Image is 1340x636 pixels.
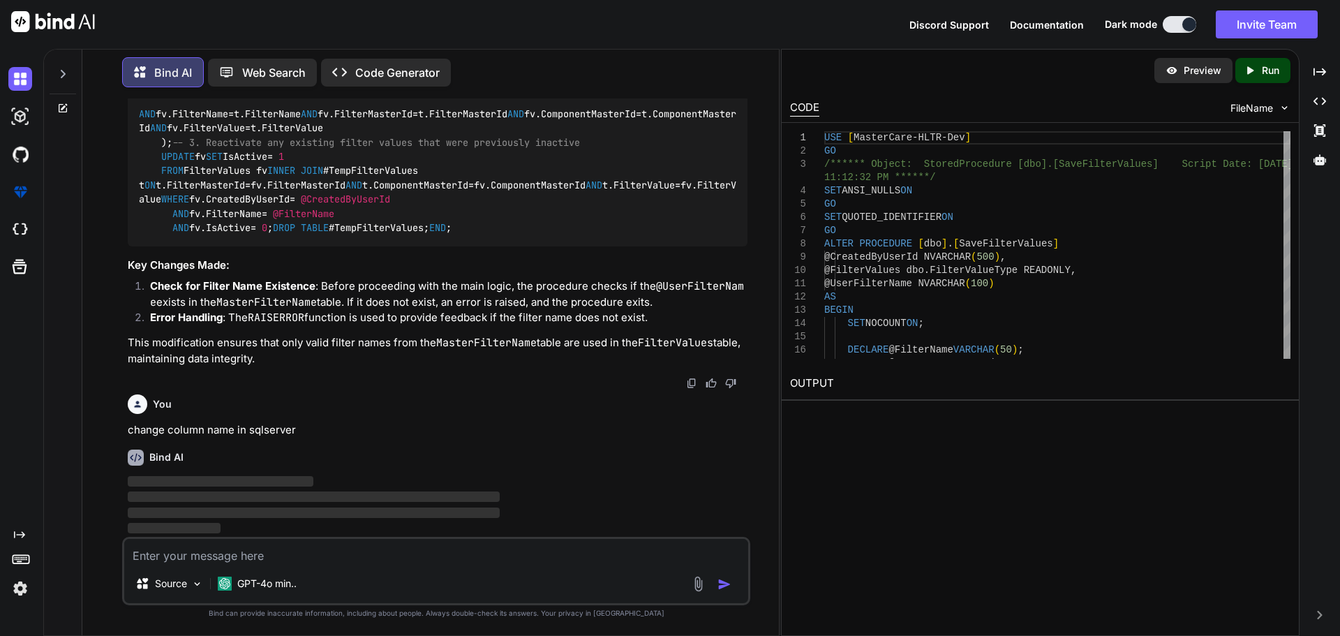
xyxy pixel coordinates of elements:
[824,158,1117,170] span: /****** Object: StoredProcedure [dbo].[SaveFilter
[918,318,923,329] span: ;
[161,165,184,177] span: FROM
[150,279,744,309] code: @UserFilterName
[161,150,195,163] span: UPDATE
[790,317,806,330] div: 14
[206,150,223,163] span: SET
[1166,64,1178,77] img: preview
[1216,10,1318,38] button: Invite Team
[139,108,156,120] span: AND
[301,108,318,120] span: AND
[172,136,580,149] span: -- 3. Reactivate any existing filter values that were previously inactive
[918,238,923,249] span: [
[245,179,251,191] span: =
[959,238,1052,249] span: SaveFilterValues
[790,131,806,145] div: 1
[1052,238,1058,249] span: ]
[782,367,1299,400] h2: OUTPUT
[976,251,994,262] span: 500
[128,523,221,533] span: ‌
[8,67,32,91] img: darkChat
[1262,64,1279,77] p: Run
[725,378,736,389] img: dislike
[290,193,295,205] span: =
[888,344,953,355] span: @FilterName
[790,264,806,277] div: 10
[251,221,256,234] span: =
[468,179,474,191] span: =
[790,100,819,117] div: CODE
[436,336,537,350] code: MasterFilterName
[1010,17,1084,32] button: Documentation
[847,357,888,369] span: DECLARE
[128,508,500,518] span: ‌
[139,310,747,330] li: : The function is used to provide feedback if the filter name does not exist.
[273,221,295,234] span: DROP
[1012,357,1018,369] span: ;
[245,122,251,135] span: =
[790,145,806,158] div: 2
[128,258,747,274] h3: Key Changes Made:
[930,265,1071,276] span: FilterValueType READONLY
[301,165,323,177] span: JOIN
[859,238,912,249] span: PROCEDURE
[139,279,747,310] li: : Before proceeding with the main logic, the procedure checks if the exists in the table. If it d...
[790,211,806,224] div: 6
[1184,64,1221,77] p: Preview
[128,491,500,502] span: ‌
[237,577,297,591] p: GPT-4o min..
[507,108,524,120] span: AND
[412,108,418,120] span: =
[924,238,941,249] span: dbo
[865,318,906,329] span: NOCOUNT
[216,295,317,309] code: MasterFilterName
[824,185,842,196] span: SET
[161,193,189,205] span: WHERE
[1105,17,1157,31] span: Dark mode
[675,179,680,191] span: =
[790,184,806,198] div: 4
[971,278,988,289] span: 100
[900,185,912,196] span: ON
[586,179,602,191] span: AND
[8,577,32,600] img: settings
[790,237,806,251] div: 8
[429,221,446,234] span: END
[1010,19,1084,31] span: Documentation
[847,318,865,329] span: SET
[994,357,1011,369] span: INT
[638,336,713,350] code: FilterValues
[790,277,806,290] div: 11
[888,357,994,369] span: @ComponentMasterId
[345,179,362,191] span: AND
[824,278,965,289] span: @UserFilterName NVARCHAR
[971,251,976,262] span: (
[150,279,315,293] strong: Check for Filter Name Existence
[965,278,970,289] span: (
[262,221,267,234] span: 0
[278,150,284,163] span: 1
[155,577,187,591] p: Source
[842,185,900,196] span: ANSI_NULLS
[842,212,941,223] span: QUOTED_IDENTIFIER
[941,212,953,223] span: ON
[790,251,806,264] div: 9
[128,335,747,367] p: This modification ensures that only valid filter names from the table are used in the table, main...
[1117,158,1293,170] span: Values] Script Date: [DATE]
[790,343,806,357] div: 16
[824,225,836,236] span: GO
[847,344,888,355] span: DECLARE
[301,193,390,205] span: @CreatedByUserId
[150,122,167,135] span: AND
[267,150,273,163] span: =
[847,132,853,143] span: [
[686,378,697,389] img: copy
[8,218,32,242] img: cloudideIcon
[153,397,172,411] h6: You
[824,238,854,249] span: ALTER
[1000,251,1006,262] span: ,
[128,476,313,487] span: ‌
[824,212,842,223] span: SET
[690,576,706,592] img: attachment
[965,132,970,143] span: ]
[790,198,806,211] div: 5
